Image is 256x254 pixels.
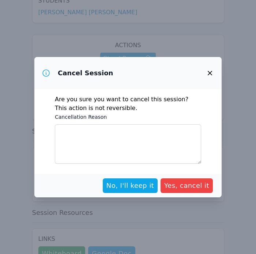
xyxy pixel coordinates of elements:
span: No, I'll keep it [106,181,154,191]
span: Yes, cancel it [164,181,209,191]
p: Are you sure you want to cancel this session? This action is not reversible. [55,95,201,113]
button: Yes, cancel it [161,178,213,193]
label: Cancellation Reason [55,113,201,121]
button: No, I'll keep it [103,178,158,193]
h3: Cancel Session [58,69,113,77]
